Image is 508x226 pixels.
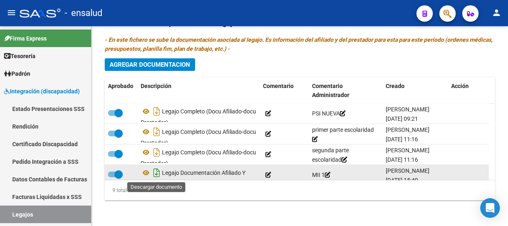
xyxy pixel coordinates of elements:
[451,83,469,89] span: Acción
[480,198,500,218] div: Open Intercom Messenger
[141,146,256,163] div: Legajo Completo (Docu Afiliado-docu Prestador)
[105,58,195,71] button: Agregar Documentacion
[151,166,162,179] i: Descargar documento
[386,177,418,183] span: [DATE] 15:40
[4,52,36,61] span: Tesorería
[386,136,418,142] span: [DATE] 11:16
[386,147,429,154] span: [PERSON_NAME]
[4,69,30,78] span: Padrón
[110,61,190,68] span: Agregar Documentacion
[105,36,492,52] i: - En este fichero se sube la documentación asociada al legajo. Es información del afiliado y del ...
[386,167,429,174] span: [PERSON_NAME]
[448,77,489,104] datatable-header-cell: Acción
[386,115,418,122] span: [DATE] 09:21
[4,34,47,43] span: Firma Express
[386,106,429,113] span: [PERSON_NAME]
[151,105,162,118] i: Descargar documento
[309,77,382,104] datatable-header-cell: Comentario Administrador
[386,127,429,133] span: [PERSON_NAME]
[141,83,171,89] span: Descripción
[141,166,256,183] div: Legajo Documentación Afiliado Y Prestador
[386,156,418,163] span: [DATE] 11:16
[105,186,127,195] div: 9 total
[312,127,374,142] span: primer parte escolaridad
[108,83,133,89] span: Aprobado
[137,77,260,104] datatable-header-cell: Descripción
[151,146,162,159] i: Descargar documento
[105,77,137,104] datatable-header-cell: Aprobado
[312,110,346,117] span: PSI NUEVA
[312,83,349,99] span: Comentario Administrador
[141,125,256,142] div: Legajo Completo (Docu Afiliado-docu Prestador)
[141,105,256,122] div: Legajo Completo (Docu Afiliado-docu Prestador)
[312,147,349,163] span: segunda parte escolaridad
[382,77,448,104] datatable-header-cell: Creado
[260,77,309,104] datatable-header-cell: Comentario
[263,83,294,89] span: Comentario
[4,87,80,96] span: Integración (discapacidad)
[492,8,501,18] mat-icon: person
[7,8,16,18] mat-icon: menu
[312,172,330,178] span: MII 1
[65,4,102,22] span: - ensalud
[386,83,405,89] span: Creado
[151,125,162,138] i: Descargar documento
